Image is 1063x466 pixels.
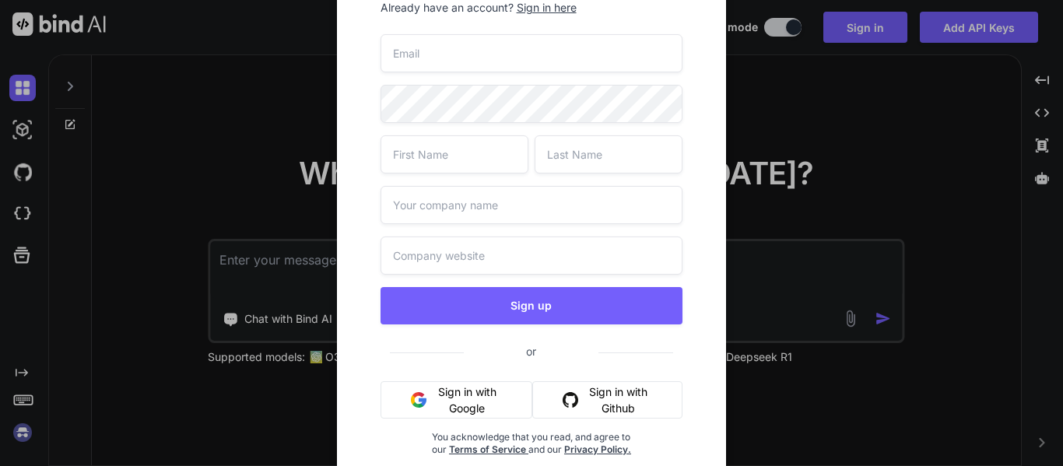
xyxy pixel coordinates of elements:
[563,392,578,408] img: github
[381,186,683,224] input: Your company name
[532,381,682,419] button: Sign in with Github
[381,34,683,72] input: Email
[411,392,426,408] img: google
[381,135,528,173] input: First Name
[564,443,631,455] a: Privacy Policy.
[381,287,683,324] button: Sign up
[535,135,682,173] input: Last Name
[381,381,533,419] button: Sign in with Google
[449,443,528,455] a: Terms of Service
[464,332,598,370] span: or
[381,237,683,275] input: Company website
